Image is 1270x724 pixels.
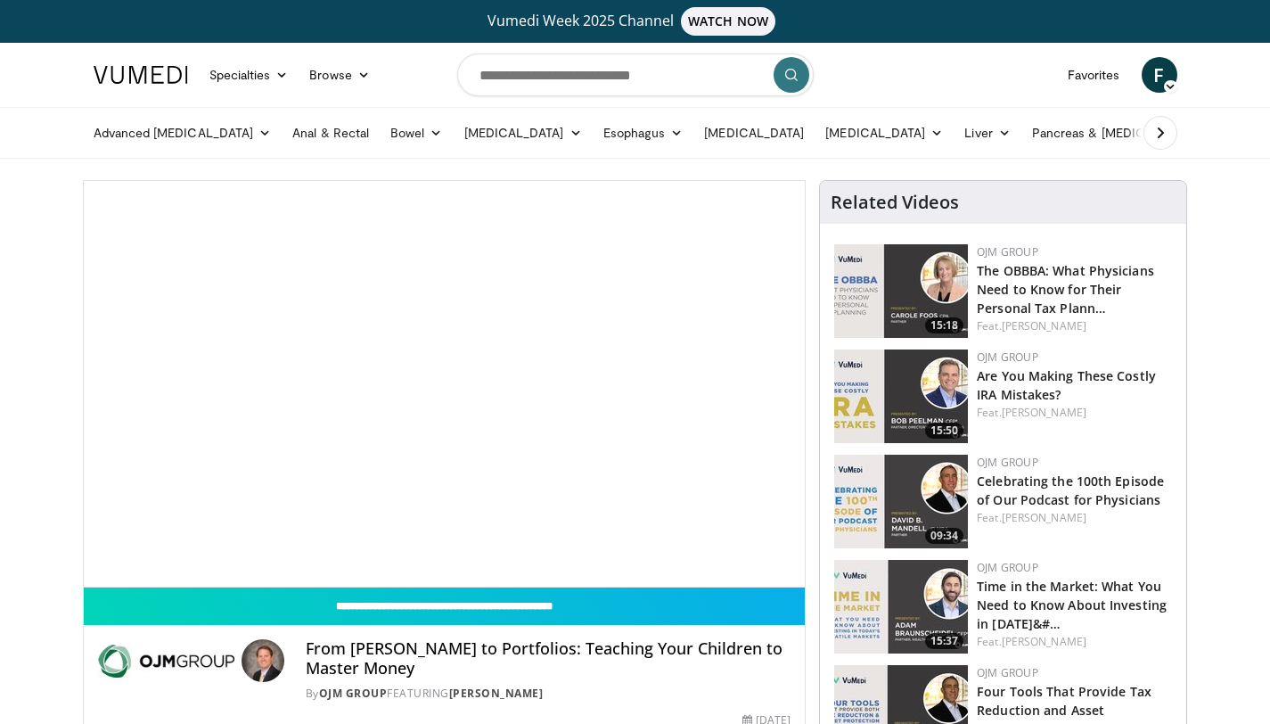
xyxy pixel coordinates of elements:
[834,455,968,548] a: 09:34
[834,350,968,443] img: 4b415aee-9520-4d6f-a1e1-8e5e22de4108.150x105_q85_crop-smart_upscale.jpg
[681,7,775,36] span: WATCH NOW
[977,578,1167,632] a: Time in the Market: What You Need to Know About Investing in [DATE]&#…
[1002,634,1086,649] a: [PERSON_NAME]
[977,510,1172,526] div: Feat.
[834,455,968,548] img: 7438bed5-bde3-4519-9543-24a8eadaa1c2.150x105_q85_crop-smart_upscale.jpg
[977,455,1038,470] a: OJM Group
[449,686,544,701] a: [PERSON_NAME]
[977,473,1164,508] a: Celebrating the 100th Episode of Our Podcast for Physicians
[319,686,388,701] a: OJM Group
[1057,57,1131,93] a: Favorites
[834,244,968,338] img: 6db954da-78c7-423b-8725-5b22ebd502b2.150x105_q85_crop-smart_upscale.jpg
[977,244,1038,259] a: OJM Group
[834,244,968,338] a: 15:18
[925,423,963,439] span: 15:50
[1142,57,1177,93] a: F
[282,115,380,151] a: Anal & Rectal
[834,350,968,443] a: 15:50
[1002,510,1086,525] a: [PERSON_NAME]
[98,639,234,682] img: OJM Group
[1002,318,1086,333] a: [PERSON_NAME]
[84,181,806,588] video-js: Video Player
[834,560,968,654] a: 15:37
[977,665,1038,680] a: OJM Group
[834,560,968,654] img: cfc453be-3f74-41d3-a301-0743b7c46f05.150x105_q85_crop-smart_upscale.jpg
[925,317,963,333] span: 15:18
[831,192,959,213] h4: Related Videos
[83,115,283,151] a: Advanced [MEDICAL_DATA]
[593,115,694,151] a: Esophagus
[299,57,381,93] a: Browse
[815,115,954,151] a: [MEDICAL_DATA]
[199,57,299,93] a: Specialties
[242,639,284,682] img: Avatar
[454,115,593,151] a: [MEDICAL_DATA]
[977,560,1038,575] a: OJM Group
[977,367,1156,403] a: Are You Making These Costly IRA Mistakes?
[977,262,1154,317] a: The OBBBA: What Physicians Need to Know for Their Personal Tax Plann…
[977,350,1038,365] a: OJM Group
[306,686,791,702] div: By FEATURING
[977,405,1172,421] div: Feat.
[306,639,791,678] h4: From [PERSON_NAME] to Portfolios: Teaching Your Children to Master Money
[925,633,963,649] span: 15:37
[94,66,188,84] img: VuMedi Logo
[457,53,814,96] input: Search topics, interventions
[977,634,1172,650] div: Feat.
[96,7,1175,36] a: Vumedi Week 2025 ChannelWATCH NOW
[380,115,453,151] a: Bowel
[1002,405,1086,420] a: [PERSON_NAME]
[1021,115,1230,151] a: Pancreas & [MEDICAL_DATA]
[693,115,815,151] a: [MEDICAL_DATA]
[925,528,963,544] span: 09:34
[954,115,1020,151] a: Liver
[977,318,1172,334] div: Feat.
